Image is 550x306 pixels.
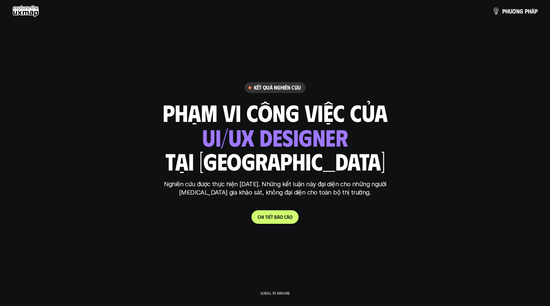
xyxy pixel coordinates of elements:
span: C [258,214,260,220]
span: ơ [512,8,516,14]
span: p [502,8,505,14]
span: o [289,214,292,220]
a: Chitiếtbáocáo [251,210,299,224]
span: g [519,8,523,14]
span: i [267,214,269,220]
span: h [260,214,263,220]
span: i [263,214,264,220]
span: o [280,214,283,220]
span: p [525,8,528,14]
h1: tại [GEOGRAPHIC_DATA] [165,148,385,174]
p: Nghiên cứu được thực hiện [DATE]. Những kết luận này đại diện cho những người [MEDICAL_DATA] gia ... [160,180,391,197]
span: á [287,214,289,220]
span: t [265,214,267,220]
span: ế [269,214,271,220]
span: n [516,8,519,14]
span: h [528,8,531,14]
a: phươngpháp [492,5,538,17]
span: b [274,214,277,220]
span: t [271,214,273,220]
span: h [505,8,509,14]
h6: Kết quả nghiên cứu [254,84,301,91]
span: c [284,214,287,220]
p: Scroll to explore [260,291,290,295]
span: á [531,8,535,14]
h1: phạm vi công việc của [163,99,388,125]
span: ư [509,8,512,14]
span: á [277,214,280,220]
span: p [535,8,538,14]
